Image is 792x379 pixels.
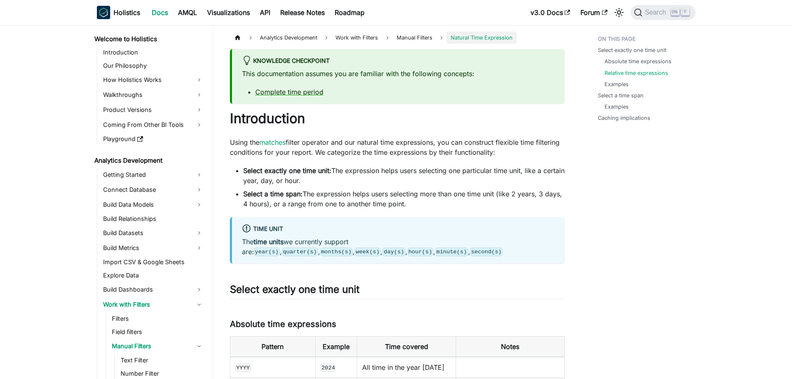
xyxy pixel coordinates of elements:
[255,88,323,96] a: Complete time period
[101,47,206,58] a: Introduction
[282,248,318,256] code: quarter(s)
[321,364,336,372] code: 2024
[254,238,284,246] strong: time units
[357,357,456,378] td: All time in the year [DATE]
[275,6,330,19] a: Release Notes
[681,8,689,16] kbd: K
[242,69,555,79] p: This documentation assumes you are familiar with the following concepts:
[604,69,668,77] a: Relative time expressions
[118,354,206,366] a: Text Filter
[526,6,575,19] a: v3.0 Docs
[235,364,251,372] code: YYYY
[435,248,468,256] code: minute(s)
[642,9,671,16] span: Search
[447,32,517,44] span: Natural Time Expression
[604,57,671,65] a: Absolute time expressions
[92,33,206,45] a: Welcome to Holistics
[97,6,140,19] a: HolisticsHolistics
[97,6,110,19] img: Holistics
[89,25,213,379] nav: Docs sidebar
[242,237,555,257] p: The we currently support are: , , , , , , ,
[101,133,206,145] a: Playground
[320,248,353,256] code: months(s)
[315,336,357,357] th: Example
[101,213,206,225] a: Build Relationships
[243,190,303,198] strong: Select a time span:
[407,248,433,256] code: hour(s)
[256,32,321,44] span: Analytics Development
[254,248,280,256] code: year(s)
[242,56,555,67] div: Knowledge Checkpoint
[101,270,206,281] a: Explore Data
[243,166,565,186] li: The expression helps users selecting one particular time unit, like a certain year, day, or hour.
[330,6,370,19] a: Roadmap
[230,137,565,157] p: Using the filter operator and our natural time expressions, you can construct flexible time filte...
[101,118,206,131] a: Coming From Other BI Tools
[230,336,315,357] th: Pattern
[101,241,206,255] a: Build Metrics
[631,5,695,20] button: Search (Ctrl+K)
[575,6,612,19] a: Forum
[259,138,286,146] a: matches
[109,339,206,353] a: Manual Filters
[230,319,565,329] h3: Absolute time expressions
[101,256,206,268] a: Import CSV & Google Sheets
[243,189,565,209] li: The expression helps users selecting more than one time unit (like 2 years, 3 days, 4 hours), or ...
[92,155,206,166] a: Analytics Development
[242,224,555,235] div: Time unit
[230,32,246,44] a: Home page
[470,248,503,256] code: second(s)
[147,6,173,19] a: Docs
[109,326,206,338] a: Field filters
[598,114,650,122] a: Caching implications
[101,198,206,211] a: Build Data Models
[101,183,206,196] a: Connect Database
[173,6,202,19] a: AMQL
[598,46,666,54] a: Select exactly one time unit
[255,6,275,19] a: API
[230,32,565,44] nav: Breadcrumbs
[612,6,626,19] button: Switch between dark and light mode (currently light mode)
[230,283,565,299] h2: Select exactly one time unit
[604,103,629,111] a: Examples
[357,336,456,357] th: Time covered
[101,168,206,181] a: Getting Started
[392,32,437,44] span: Manual Filters
[355,248,380,256] code: week(s)
[101,226,206,240] a: Build Datasets
[230,110,565,127] h1: Introduction
[243,166,331,175] strong: Select exactly one time unit:
[598,92,644,99] a: Select a time span
[101,60,206,72] a: Our Philosophy
[202,6,255,19] a: Visualizations
[456,336,564,357] th: Notes
[382,248,405,256] code: day(s)
[331,32,382,44] span: Work with Filters
[101,73,206,87] a: How Holistics Works
[604,80,629,88] a: Examples
[113,7,140,17] b: Holistics
[101,88,206,102] a: Walkthroughs
[101,283,206,296] a: Build Dashboards
[101,298,206,311] a: Work with Filters
[109,313,206,325] a: Filters
[101,103,206,116] a: Product Versions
